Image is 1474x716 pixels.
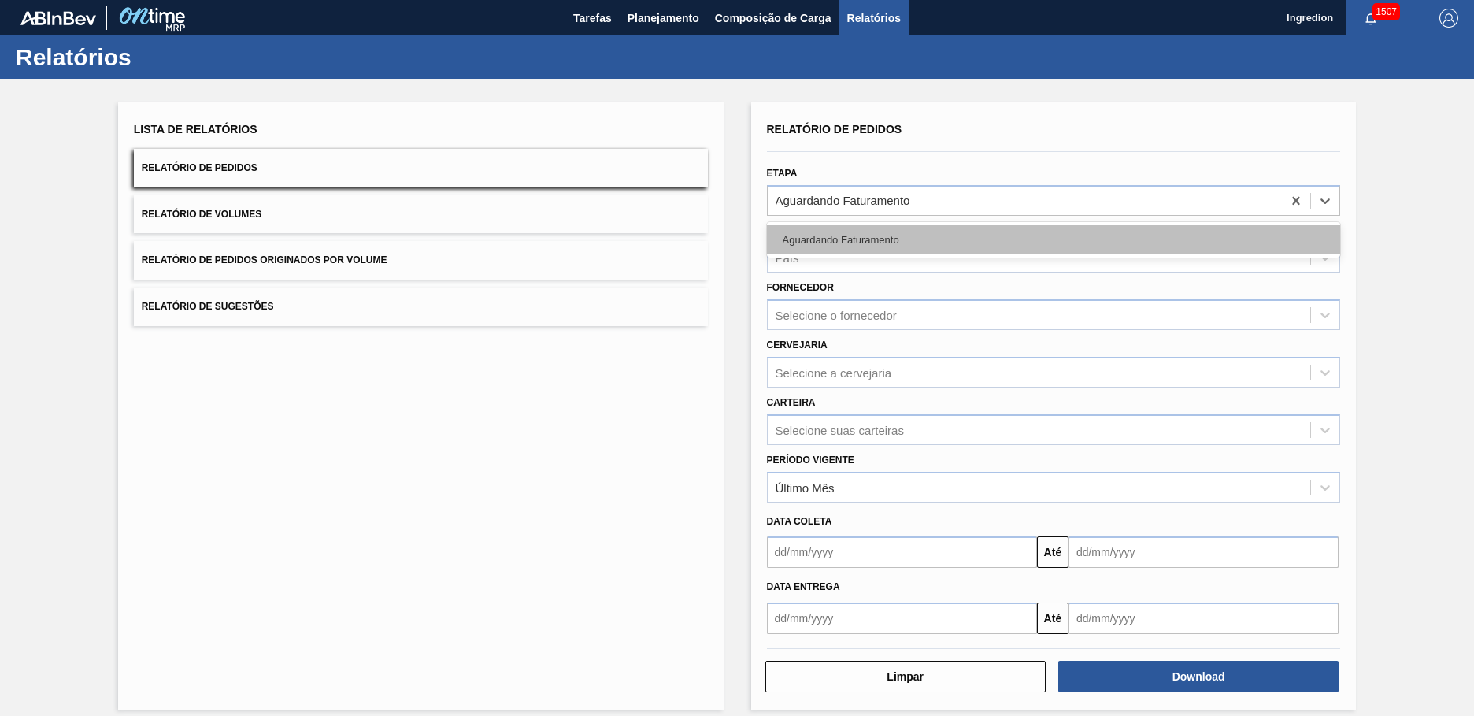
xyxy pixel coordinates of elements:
[767,536,1037,568] input: dd/mm/yyyy
[1439,9,1458,28] img: Logout
[1037,603,1068,634] button: Até
[1068,603,1339,634] input: dd/mm/yyyy
[134,195,708,234] button: Relatório de Volumes
[142,254,387,265] span: Relatório de Pedidos Originados por Volume
[767,397,816,408] label: Carteira
[765,661,1046,692] button: Limpar
[776,309,897,322] div: Selecione o fornecedor
[767,282,834,293] label: Fornecedor
[142,209,261,220] span: Relatório de Volumes
[767,123,902,135] span: Relatório de Pedidos
[134,288,708,326] button: Relatório de Sugestões
[1068,536,1339,568] input: dd/mm/yyyy
[767,603,1037,634] input: dd/mm/yyyy
[767,225,1341,254] div: Aguardando Faturamento
[767,454,854,466] label: Período Vigente
[134,123,257,135] span: Lista de Relatórios
[847,9,901,28] span: Relatórios
[767,581,840,592] span: Data Entrega
[776,365,892,379] div: Selecione a cervejaria
[1346,7,1396,29] button: Notificações
[776,251,799,265] div: País
[20,11,96,25] img: TNhmsLtSVTkK8tSr43FrP2fwEKptu5GPRR3wAAAABJRU5ErkJggg==
[715,9,831,28] span: Composição de Carga
[776,480,835,494] div: Último Mês
[1037,536,1068,568] button: Até
[16,48,295,66] h1: Relatórios
[1058,661,1339,692] button: Download
[142,301,274,312] span: Relatório de Sugestões
[573,9,612,28] span: Tarefas
[1372,3,1400,20] span: 1507
[767,339,828,351] label: Cervejaria
[134,241,708,280] button: Relatório de Pedidos Originados por Volume
[776,423,904,436] div: Selecione suas carteiras
[767,168,798,179] label: Etapa
[628,9,699,28] span: Planejamento
[767,516,832,527] span: Data coleta
[142,162,257,173] span: Relatório de Pedidos
[134,149,708,187] button: Relatório de Pedidos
